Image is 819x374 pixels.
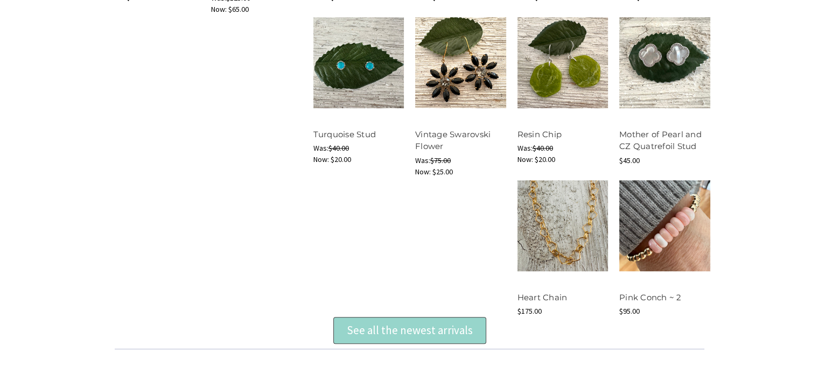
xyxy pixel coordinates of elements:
a: Resin Chip [517,3,608,123]
span: $40.00 [533,143,553,153]
img: Mother of Pearl and CZ Quatrefoil Stud [619,17,710,108]
img: Vintage Swarovski Flower [415,17,506,108]
a: Vintage Swarovski Flower [415,129,491,152]
a: Turquoise Stud [313,3,404,123]
a: Turquoise Stud [313,129,376,139]
a: Resin Chip [517,129,562,139]
a: Mother of Pearl and CZ Quatrefoil Stud [619,129,702,152]
a: Pink Conch ~ 2 [619,166,710,286]
span: Now: [211,4,227,14]
a: Mother of Pearl and CZ Quatrefoil Stud [619,3,710,123]
div: See all the newest arrivals [347,322,473,339]
span: $45.00 [619,156,640,165]
img: Turquoise Stud [313,17,404,108]
div: See all the newest arrivals [333,317,486,344]
span: Now: [415,167,431,177]
img: Heart Chain [517,180,608,271]
div: Was: [415,155,506,166]
span: $25.00 [432,167,453,177]
span: $40.00 [328,143,349,153]
div: Was: [517,143,608,154]
span: Now: [313,154,329,164]
span: $75.00 [430,156,451,165]
span: $95.00 [619,306,640,316]
span: $20.00 [331,154,351,164]
span: $65.00 [228,4,249,14]
span: Now: [517,154,533,164]
a: Pink Conch ~ 2 [619,292,682,302]
a: Heart Chain [517,292,568,302]
img: Resin Chip [517,17,608,108]
a: Heart Chain [517,166,608,286]
span: $20.00 [535,154,555,164]
span: $175.00 [517,306,542,316]
a: Vintage Swarovski Flower [415,3,506,123]
div: Was: [313,143,404,154]
img: Pink Conch ~ 2 [619,180,710,271]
